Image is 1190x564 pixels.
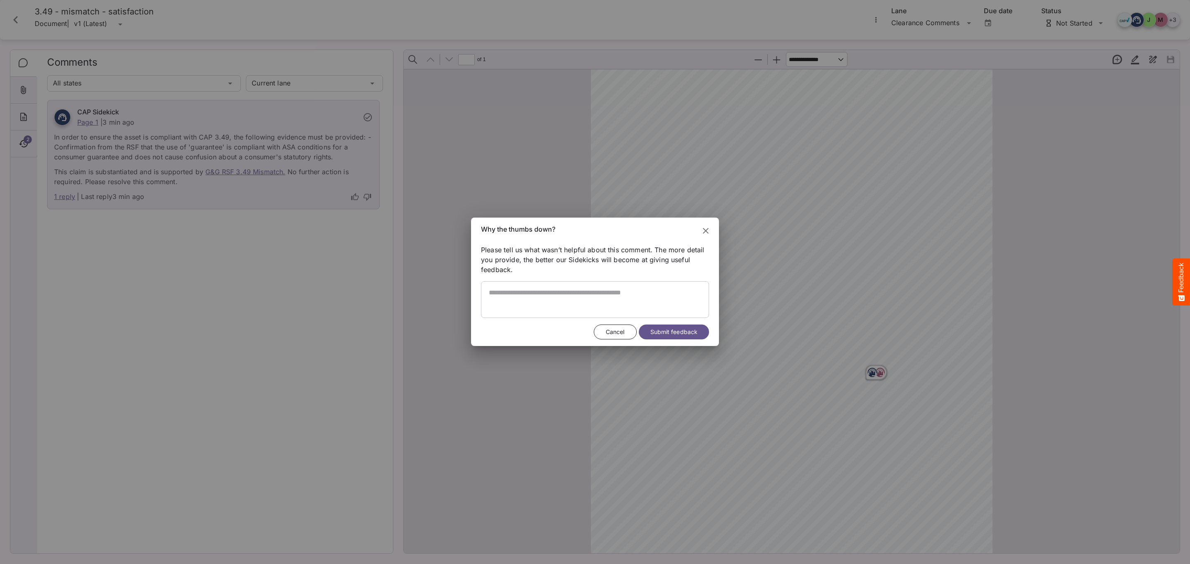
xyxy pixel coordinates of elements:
button: Submit feedback [639,325,709,340]
button: Close [696,221,716,241]
p: Please tell us what wasn’t helpful about this comment. The more detail you provide, the better ou... [481,245,709,281]
button: Feedback [1172,258,1190,306]
h6: Why the thumbs down? [481,224,709,235]
span: Submit feedback [650,327,697,337]
button: Cancel [594,325,637,340]
span: Cancel [606,327,625,337]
